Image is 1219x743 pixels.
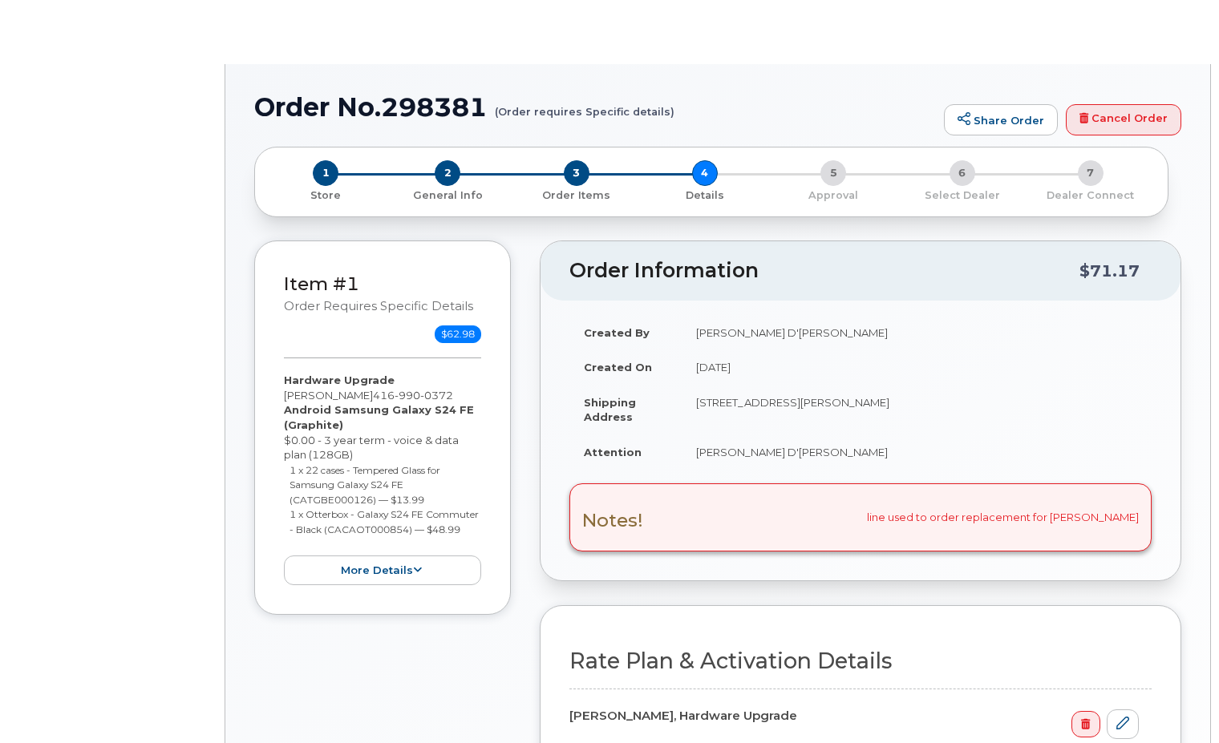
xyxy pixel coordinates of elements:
h4: [PERSON_NAME], Hardware Upgrade [569,709,1139,723]
div: [PERSON_NAME] $0.00 - 3 year term - voice & data plan (128GB) [284,373,481,585]
p: Store [274,188,377,203]
a: Cancel Order [1066,104,1181,136]
small: (Order requires Specific details) [495,93,674,118]
span: 416 [373,389,453,402]
span: 0372 [420,389,453,402]
strong: Attention [584,446,642,458]
h2: Rate Plan & Activation Details [569,649,1152,673]
strong: Created By [584,326,650,339]
strong: Android Samsung Galaxy S24 FE (Graphite) [284,403,474,431]
span: 2 [435,160,460,186]
h1: Order No.298381 [254,93,936,121]
span: $62.98 [435,325,481,343]
a: 1 Store [268,186,383,203]
span: 1 [313,160,338,186]
span: 3 [564,160,589,186]
button: more details [284,555,481,585]
span: 990 [395,389,420,402]
small: Order requires Specific details [284,299,473,313]
strong: Shipping Address [584,396,636,424]
td: [STREET_ADDRESS][PERSON_NAME] [682,385,1152,434]
a: 3 Order Items [512,186,641,203]
small: 1 x 22 cases - Tempered Glass for Samsung Galaxy S24 FE (CATGBE000126) — $13.99 [290,464,440,506]
a: Item #1 [284,273,359,295]
td: [PERSON_NAME] D'[PERSON_NAME] [682,315,1152,350]
small: 1 x Otterbox - Galaxy S24 FE Commuter - Black (CACAOT000854) — $48.99 [290,508,479,535]
p: General Info [390,188,505,203]
a: 2 General Info [383,186,512,203]
strong: Created On [584,361,652,374]
strong: Hardware Upgrade [284,374,395,386]
a: Share Order [944,104,1058,136]
div: $71.17 [1079,256,1140,286]
td: [PERSON_NAME] D'[PERSON_NAME] [682,434,1152,470]
p: Order Items [519,188,634,203]
h3: Notes! [582,511,643,531]
div: line used to order replacement for [PERSON_NAME] [569,483,1152,551]
h2: Order Information [569,260,1079,282]
td: [DATE] [682,349,1152,385]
